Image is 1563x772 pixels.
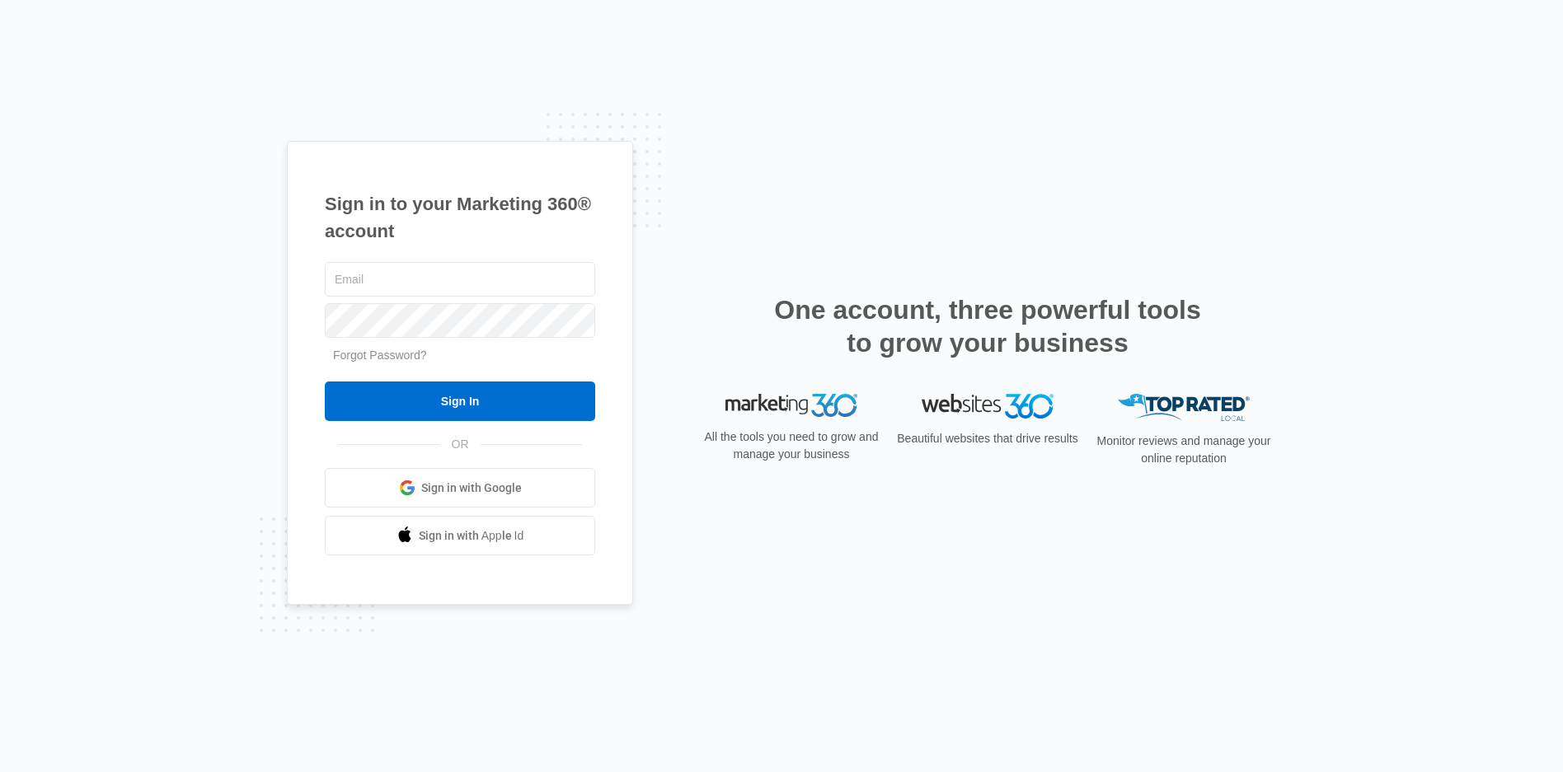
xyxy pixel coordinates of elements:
[325,190,595,245] h1: Sign in to your Marketing 360® account
[325,381,595,421] input: Sign In
[419,527,524,545] span: Sign in with Apple Id
[1091,433,1276,467] p: Monitor reviews and manage your online reputation
[325,516,595,555] a: Sign in with Apple Id
[769,293,1206,359] h2: One account, three powerful tools to grow your business
[421,480,522,497] span: Sign in with Google
[725,394,857,417] img: Marketing 360
[895,430,1080,447] p: Beautiful websites that drive results
[699,428,884,463] p: All the tools you need to grow and manage your business
[325,262,595,297] input: Email
[333,349,427,362] a: Forgot Password?
[1118,394,1250,421] img: Top Rated Local
[440,436,481,453] span: OR
[325,468,595,508] a: Sign in with Google
[922,394,1054,418] img: Websites 360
